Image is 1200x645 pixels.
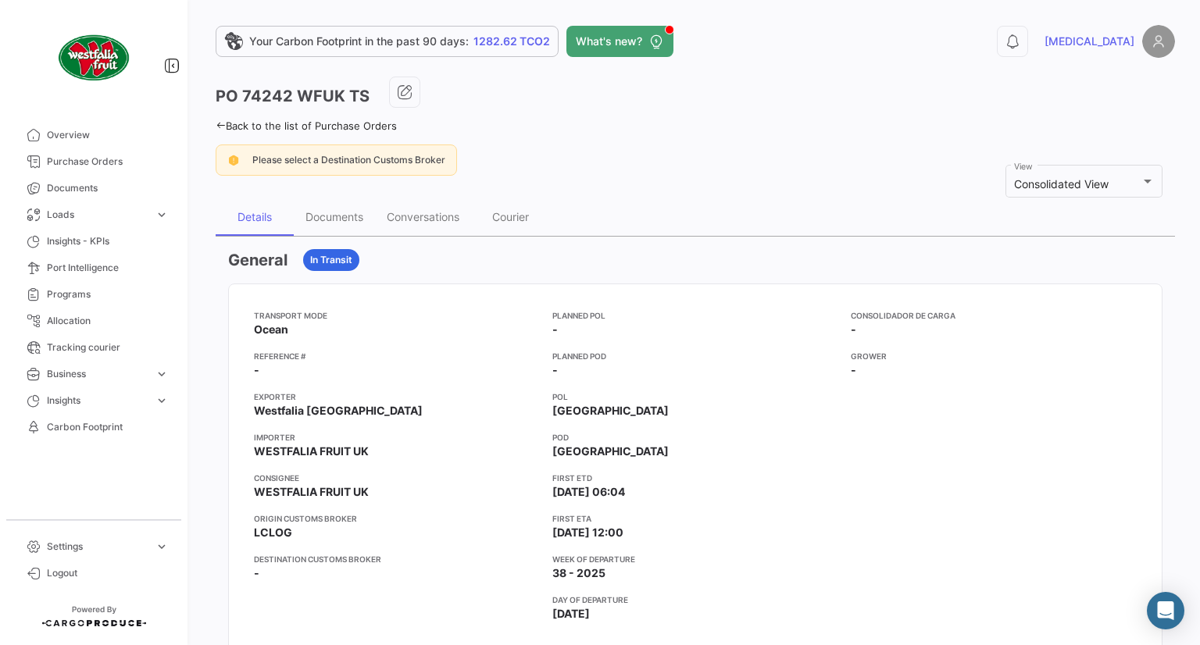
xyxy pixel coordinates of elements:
span: Loads [47,208,148,222]
span: WESTFALIA FRUIT UK [254,484,369,500]
app-card-info-title: Consolidador de Carga [851,309,1137,322]
span: In Transit [310,253,352,267]
app-card-info-title: Exporter [254,390,540,403]
span: Tracking courier [47,340,169,355]
span: Overview [47,128,169,142]
span: Insights - KPIs [47,234,169,248]
a: Allocation [12,308,175,334]
h3: General [228,249,287,271]
span: expand_more [155,208,169,222]
span: Insights [47,394,148,408]
a: Programs [12,281,175,308]
span: Business [47,367,148,381]
span: [GEOGRAPHIC_DATA] [552,403,669,419]
span: 38 - 2025 [552,565,605,581]
span: Carbon Footprint [47,420,169,434]
span: Please select a Destination Customs Broker [252,154,445,166]
app-card-info-title: Transport mode [254,309,540,322]
app-card-info-title: First ETA [552,512,838,525]
span: Documents [47,181,169,195]
app-card-info-title: Day of departure [552,593,838,606]
a: Insights - KPIs [12,228,175,255]
a: Tracking courier [12,334,175,361]
app-card-info-title: Consignee [254,472,540,484]
span: Ocean [254,322,288,337]
app-card-info-title: Planned POL [552,309,838,322]
a: Overview [12,122,175,148]
app-card-info-title: Week of departure [552,553,838,565]
span: - [552,362,558,378]
app-card-info-title: Grower [851,350,1137,362]
a: Carbon Footprint [12,414,175,440]
span: Logout [47,566,169,580]
app-card-info-title: Destination Customs Broker [254,553,540,565]
span: Allocation [47,314,169,328]
span: What's new? [576,34,642,49]
span: [GEOGRAPHIC_DATA] [552,444,669,459]
app-card-info-title: Importer [254,431,540,444]
span: LCLOG [254,525,292,540]
app-card-info-title: Reference # [254,350,540,362]
div: Conversations [387,210,459,223]
span: 1282.62 TCO2 [473,34,550,49]
span: - [552,322,558,337]
app-card-info-title: POD [552,431,838,444]
span: - [254,362,259,378]
span: - [851,362,856,378]
span: expand_more [155,540,169,554]
app-card-info-title: POL [552,390,838,403]
app-card-info-title: Origin Customs Broker [254,512,540,525]
span: Purchase Orders [47,155,169,169]
span: expand_more [155,394,169,408]
span: Port Intelligence [47,261,169,275]
a: Port Intelligence [12,255,175,281]
span: WESTFALIA FRUIT UK [254,444,369,459]
span: Programs [47,287,169,301]
span: [MEDICAL_DATA] [1045,34,1134,49]
div: Details [237,210,272,223]
app-card-info-title: First ETD [552,472,838,484]
span: [DATE] [552,606,590,622]
div: Courier [492,210,529,223]
div: Open Intercom Messenger [1147,592,1184,629]
span: - [851,322,856,337]
span: Settings [47,540,148,554]
button: What's new? [566,26,673,57]
span: [DATE] 12:00 [552,525,623,540]
span: [DATE] 06:04 [552,484,625,500]
app-card-info-title: Planned POD [552,350,838,362]
span: Consolidated View [1014,177,1109,191]
a: Documents [12,175,175,201]
div: Documents [305,210,363,223]
span: Your Carbon Footprint in the past 90 days: [249,34,469,49]
h3: PO 74242 WFUK TS [216,85,370,107]
a: Purchase Orders [12,148,175,175]
img: placeholder-user.png [1142,25,1175,58]
a: Back to the list of Purchase Orders [216,119,397,132]
span: - [254,565,259,581]
span: Westfalia [GEOGRAPHIC_DATA] [254,403,423,419]
a: Your Carbon Footprint in the past 90 days:1282.62 TCO2 [216,26,559,57]
img: client-50.png [55,19,133,97]
span: expand_more [155,367,169,381]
